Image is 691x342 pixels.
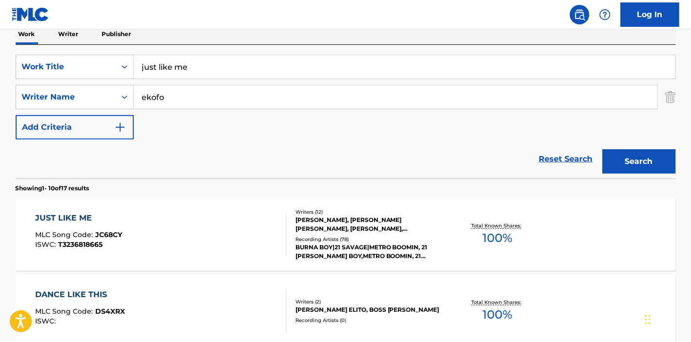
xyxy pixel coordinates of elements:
span: ISWC : [35,317,58,325]
img: search [574,9,586,20]
span: JC68CY [95,230,122,239]
div: Work Title [22,61,110,73]
div: [PERSON_NAME] ELITO, BOSS [PERSON_NAME] [295,305,443,314]
p: Total Known Shares: [472,222,524,229]
div: Writers ( 12 ) [295,208,443,216]
div: Writer Name [22,91,110,103]
div: [PERSON_NAME], [PERSON_NAME] [PERSON_NAME], [PERSON_NAME], [PERSON_NAME] [PERSON_NAME], [PERSON_N... [295,216,443,233]
p: Publisher [99,24,134,44]
a: Public Search [570,5,589,24]
div: Help [595,5,615,24]
p: Work [16,24,38,44]
a: JUST LIKE MEMLC Song Code:JC68CYISWC:T3236818665Writers (12)[PERSON_NAME], [PERSON_NAME] [PERSON_... [16,198,676,271]
span: T3236818665 [58,240,103,249]
div: Writers ( 2 ) [295,298,443,305]
span: ISWC : [35,240,58,249]
span: DS4XRX [95,307,125,316]
a: Log In [621,2,679,27]
a: Reset Search [534,148,598,170]
p: Total Known Shares: [472,299,524,306]
div: JUST LIKE ME [35,212,122,224]
img: 9d2ae6d4665cec9f34b9.svg [114,121,126,133]
img: MLC Logo [12,7,49,21]
button: Add Criteria [16,115,134,140]
span: 100 % [483,229,513,247]
span: 100 % [483,306,513,323]
div: Recording Artists ( 78 ) [295,236,443,243]
div: DANCE LIKE THIS [35,289,125,301]
img: Delete Criterion [665,85,676,109]
button: Search [603,149,676,174]
div: Recording Artists ( 0 ) [295,317,443,324]
iframe: Chat Widget [642,295,691,342]
div: BURNA BOY|21 SAVAGE|METRO BOOMIN, 21 [PERSON_NAME] BOY,METRO BOOMIN, 21 [PERSON_NAME] BOY & METRO... [295,243,443,261]
div: Drag [645,305,651,334]
img: help [599,9,611,20]
p: Writer [56,24,82,44]
span: MLC Song Code : [35,307,95,316]
form: Search Form [16,55,676,179]
span: MLC Song Code : [35,230,95,239]
p: Showing 1 - 10 of 17 results [16,184,89,193]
